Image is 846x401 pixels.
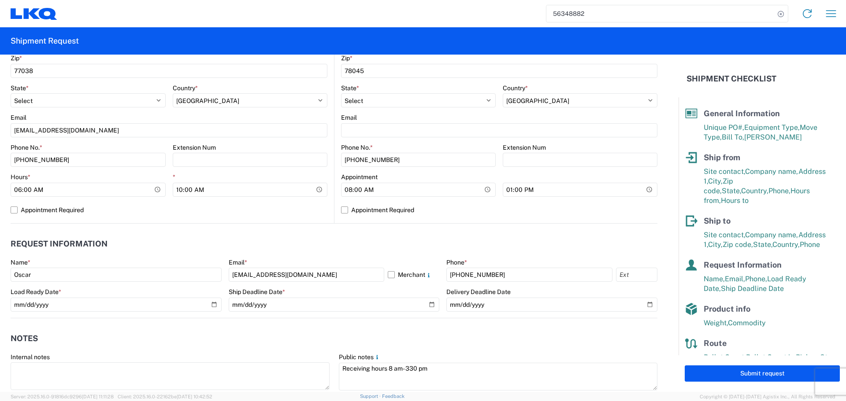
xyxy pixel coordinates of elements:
h2: Shipment Checklist [686,74,776,84]
span: Country, [741,187,768,195]
h2: Notes [11,334,38,343]
label: State [341,84,359,92]
span: Client: 2025.16.0-22162be [118,394,212,399]
span: Email, [725,275,745,283]
input: Shipment, tracking or reference number [546,5,775,22]
span: Site contact, [704,231,745,239]
span: Copyright © [DATE]-[DATE] Agistix Inc., All Rights Reserved [700,393,835,401]
span: Bill To, [722,133,744,141]
a: Feedback [382,394,404,399]
span: Phone, [745,275,767,283]
span: Commodity [728,319,766,327]
label: Phone [446,258,467,266]
label: Public notes [339,353,381,361]
label: Extension Num [503,143,546,151]
label: Appointment Required [341,203,657,217]
label: Delivery Deadline Date [446,288,511,296]
label: Email [11,114,26,121]
span: Ship from [704,153,740,162]
span: Ship Deadline Date [721,284,784,293]
span: Request Information [704,260,782,269]
label: State [11,84,29,92]
label: Ship Deadline Date [229,288,285,296]
label: Load Ready Date [11,288,61,296]
span: Company name, [745,167,798,176]
span: Phone, [768,187,790,195]
span: Company name, [745,231,798,239]
label: Name [11,258,30,266]
label: Country [503,84,528,92]
label: Internal notes [11,353,50,361]
span: Pallet Count in Pickup Stops equals Pallet Count in delivery stops [704,353,839,371]
span: Ship to [704,216,731,225]
a: Support [360,394,382,399]
span: City, [708,177,723,185]
span: Site contact, [704,167,745,176]
span: Zip code, [723,240,753,249]
h2: Shipment Request [11,36,79,46]
label: Email [341,114,357,121]
label: Zip [341,54,352,62]
label: Merchant [388,268,440,282]
span: General Information [704,109,780,118]
span: [DATE] 11:11:28 [82,394,114,399]
label: Appointment [341,173,378,181]
span: State, [753,240,772,249]
h2: Request Information [11,239,108,248]
span: Server: 2025.16.0-91816dc9296 [11,394,114,399]
span: Route [704,338,727,348]
label: Phone No. [341,143,373,151]
span: Pallet Count, [704,353,746,361]
span: Equipment Type, [744,123,800,132]
span: City, [708,240,723,249]
span: Country, [772,240,800,249]
span: Unique PO#, [704,123,744,132]
label: Extension Num [173,143,216,151]
span: Name, [704,275,725,283]
button: Submit request [685,365,840,382]
label: Zip [11,54,22,62]
label: Country [173,84,198,92]
label: Phone No. [11,143,42,151]
span: [DATE] 10:42:52 [177,394,212,399]
span: Phone [800,240,820,249]
span: Product info [704,304,750,313]
span: [PERSON_NAME] [744,133,802,141]
label: Email [229,258,247,266]
input: Ext [616,268,657,282]
span: Weight, [704,319,728,327]
span: Hours to [721,196,749,205]
label: Appointment Required [11,203,327,217]
label: Hours [11,173,30,181]
span: State, [722,187,741,195]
